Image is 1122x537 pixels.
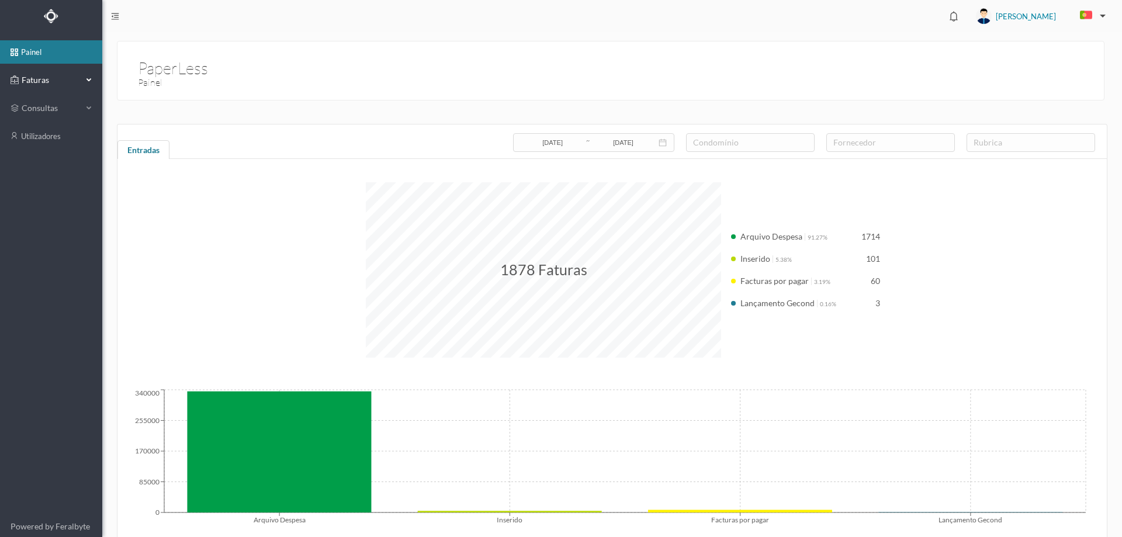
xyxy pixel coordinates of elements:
span: Lançamento Gecond [740,298,815,308]
input: Data inicial [520,136,585,149]
h1: PaperLess [138,56,208,60]
tspan: 255000 [135,416,160,425]
img: Logo [44,9,58,23]
span: 101 [866,254,880,264]
tspan: Facturas por pagar [711,515,769,524]
i: icon: calendar [659,138,667,147]
span: 5.38% [775,256,792,263]
span: 3.19% [814,278,830,285]
img: user_titan3.af2715ee.jpg [976,8,992,24]
div: condomínio [693,137,802,148]
tspan: 85000 [139,477,160,486]
span: Arquivo Despesa [740,231,802,241]
h3: Painel [138,75,617,90]
div: rubrica [974,137,1083,148]
tspan: 0 [155,508,160,517]
span: Facturas por pagar [740,276,809,286]
i: icon: menu-fold [111,12,119,20]
input: Data final [591,136,656,149]
span: 91.27% [808,234,827,241]
span: consultas [22,102,80,114]
span: Inserido [740,254,770,264]
div: Entradas [117,140,169,164]
tspan: 170000 [135,446,160,455]
tspan: Lançamento Gecond [939,515,1002,524]
tspan: Arquivo Despesa [254,515,306,524]
span: 60 [871,276,880,286]
tspan: Inserido [497,515,522,524]
span: 1714 [861,231,880,241]
button: PT [1071,6,1110,25]
tspan: 340000 [135,389,160,397]
span: 0.16% [820,300,836,307]
div: fornecedor [833,137,943,148]
span: 1878 Faturas [500,261,587,278]
span: 3 [875,298,880,308]
i: icon: bell [946,9,961,24]
span: Faturas [19,74,83,86]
